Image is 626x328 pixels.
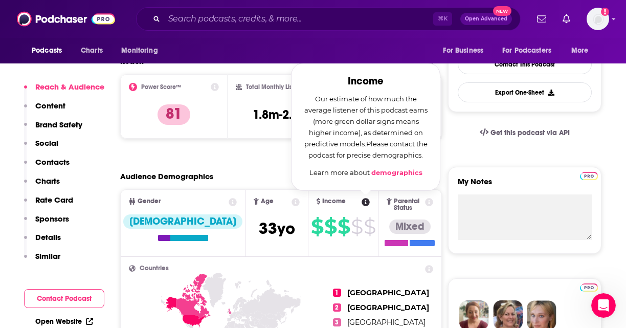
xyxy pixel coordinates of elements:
a: Charts [74,41,109,60]
p: Charts [35,176,60,186]
iframe: Intercom live chat [591,293,616,318]
p: Contacts [35,157,70,167]
button: Export One-Sheet [458,82,592,102]
img: Podchaser Pro [580,283,598,292]
button: open menu [114,41,171,60]
button: open menu [496,41,566,60]
span: ⌘ K [433,12,452,26]
button: Brand Safety [24,120,82,139]
p: Social [35,138,58,148]
span: Charts [81,43,103,58]
p: 81 [158,104,190,125]
button: Show profile menu [587,8,609,30]
a: Show notifications dropdown [558,10,574,28]
p: Sponsors [35,214,69,224]
div: Mixed [389,220,431,234]
span: $ [324,218,337,235]
span: For Podcasters [502,43,551,58]
a: Open Website [35,317,93,326]
a: Show notifications dropdown [533,10,550,28]
span: 2 [333,303,341,312]
button: open menu [436,41,496,60]
span: [GEOGRAPHIC_DATA] [347,288,429,297]
a: Contact This Podcast [458,54,592,74]
h2: Power Score™ [141,83,181,91]
span: Gender [138,198,161,205]
p: Similar [35,251,60,261]
span: $ [364,218,375,235]
button: open menu [25,41,75,60]
span: Age [261,198,274,205]
button: Contact Podcast [24,289,104,308]
div: Search podcasts, credits, & more... [136,7,521,31]
span: Logged in as KThulin [587,8,609,30]
span: Monitoring [121,43,158,58]
label: My Notes [458,177,592,194]
img: Podchaser Pro [580,172,598,180]
button: Rate Card [24,195,73,214]
button: Social [24,138,58,157]
span: Parental Status [394,198,423,211]
button: Charts [24,176,60,195]
button: open menu [564,41,601,60]
h2: Total Monthly Listens [246,83,304,91]
span: More [571,43,589,58]
button: Contacts [24,157,70,176]
p: Learn more about [304,167,428,178]
span: [GEOGRAPHIC_DATA] [347,303,429,312]
button: Content [24,101,65,120]
p: Content [35,101,65,111]
h2: Income [304,76,428,87]
a: demographics [371,168,422,177]
a: Pro website [580,282,598,292]
button: Details [24,232,61,251]
span: 1 [333,289,341,297]
img: Podchaser - Follow, Share and Rate Podcasts [17,9,115,29]
span: Podcasts [32,43,62,58]
button: Similar [24,251,60,270]
button: Sponsors [24,214,69,233]
span: New [493,6,511,16]
span: Income [322,198,346,205]
img: User Profile [587,8,609,30]
span: Countries [140,265,169,272]
span: 33 yo [259,218,295,238]
p: Details [35,232,61,242]
a: Pro website [580,170,598,180]
button: Open AdvancedNew [460,13,512,25]
p: Reach & Audience [35,82,104,92]
p: Brand Safety [35,120,82,129]
span: 3 [333,318,341,326]
span: $ [351,218,363,235]
button: Reach & Audience [24,82,104,101]
span: $ [311,218,323,235]
h2: Audience Demographics [120,171,213,181]
div: [DEMOGRAPHIC_DATA] [123,214,242,229]
p: Rate Card [35,195,73,205]
span: $ [338,218,350,235]
input: Search podcasts, credits, & more... [164,11,433,27]
h3: 1.8m-2.6m [253,107,309,122]
span: Open Advanced [465,16,507,21]
a: Get this podcast via API [472,120,578,145]
p: Our estimate of how much the average listener of this podcast earns (more green dollar signs mean... [304,93,428,161]
span: For Business [443,43,483,58]
svg: Add a profile image [601,8,609,16]
span: [GEOGRAPHIC_DATA] [347,318,426,327]
span: Get this podcast via API [490,128,570,137]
